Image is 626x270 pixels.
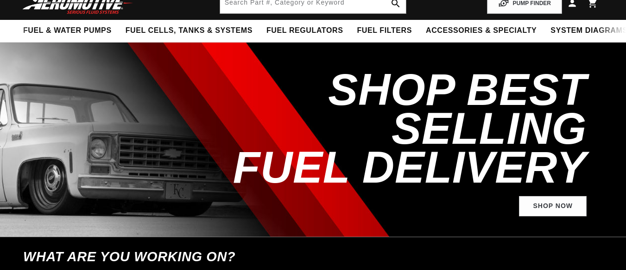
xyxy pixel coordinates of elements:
span: Fuel & Water Pumps [23,26,112,36]
span: Accessories & Specialty [426,26,537,36]
span: Fuel Filters [357,26,412,36]
summary: Fuel & Water Pumps [16,20,119,42]
summary: Fuel Cells, Tanks & Systems [119,20,259,42]
summary: Accessories & Specialty [419,20,544,42]
span: Fuel Regulators [266,26,343,36]
a: Shop Now [519,196,587,217]
span: Fuel Cells, Tanks & Systems [126,26,253,36]
summary: Fuel Regulators [259,20,350,42]
h2: SHOP BEST SELLING FUEL DELIVERY [190,70,587,187]
summary: Fuel Filters [350,20,419,42]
